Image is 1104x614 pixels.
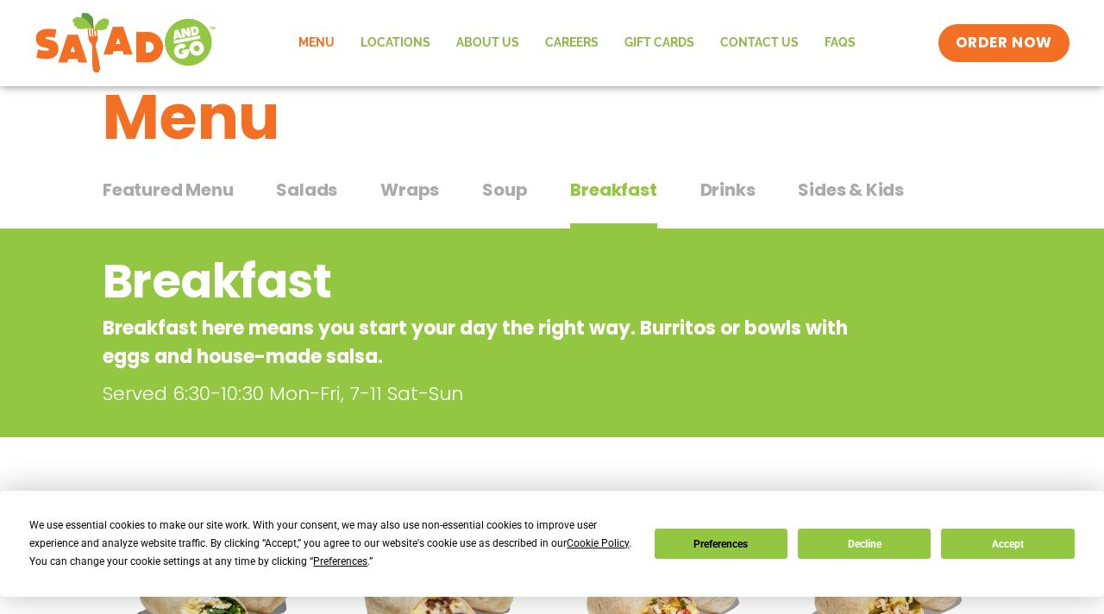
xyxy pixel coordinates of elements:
span: Featured Menu [103,177,233,203]
div: Tabbed content [103,171,1001,229]
span: Wraps [380,177,439,203]
a: Contact Us [707,23,812,63]
a: Careers [532,23,612,63]
a: Locations [348,23,443,63]
nav: Menu [285,23,869,63]
h2: Breakfast [103,247,862,316]
div: We use essential cookies to make our site work. With your consent, we may also use non-essential ... [29,517,633,571]
a: GIFT CARDS [612,23,707,63]
a: Menu [285,23,348,63]
p: Served 6:30-10:30 Mon-Fri, 7-11 Sat-Sun [103,379,870,408]
p: Breakfast here means you start your day the right way. Burritos or bowls with eggs and house-made... [103,314,862,371]
span: Cookie Policy [567,537,629,549]
span: Soup [482,177,527,203]
a: FAQs [812,23,869,63]
span: Breakfast [570,177,656,203]
h1: Menu [103,71,1001,164]
a: About Us [443,23,532,63]
a: ORDER NOW [938,24,1069,62]
img: new-SAG-logo-768×292 [34,9,216,78]
span: Drinks [700,177,756,203]
button: Decline [798,529,931,559]
span: Salads [276,177,337,203]
button: Preferences [655,529,787,559]
span: ORDER NOW [956,33,1052,53]
span: Preferences [313,555,367,567]
button: Accept [941,529,1074,559]
span: Sides & Kids [798,177,904,203]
